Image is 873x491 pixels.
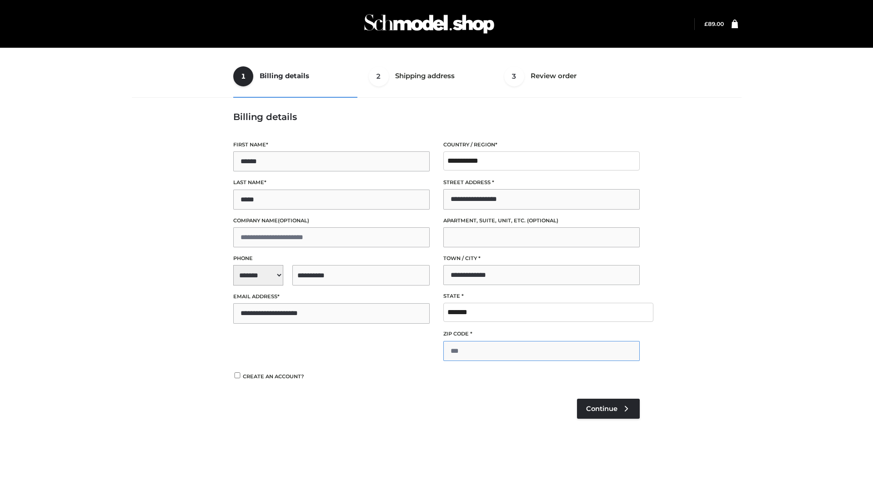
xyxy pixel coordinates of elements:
span: Create an account? [243,373,304,380]
a: Continue [577,399,640,419]
label: Phone [233,254,430,263]
span: Continue [586,405,617,413]
span: (optional) [527,217,558,224]
label: State [443,292,640,301]
label: Town / City [443,254,640,263]
label: Last name [233,178,430,187]
label: Apartment, suite, unit, etc. [443,216,640,225]
h3: Billing details [233,111,640,122]
label: First name [233,140,430,149]
span: £ [704,20,708,27]
label: Email address [233,292,430,301]
label: ZIP Code [443,330,640,338]
a: £89.00 [704,20,724,27]
img: Schmodel Admin 964 [361,6,497,42]
bdi: 89.00 [704,20,724,27]
input: Create an account? [233,372,241,378]
label: Country / Region [443,140,640,149]
span: (optional) [278,217,309,224]
label: Street address [443,178,640,187]
label: Company name [233,216,430,225]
